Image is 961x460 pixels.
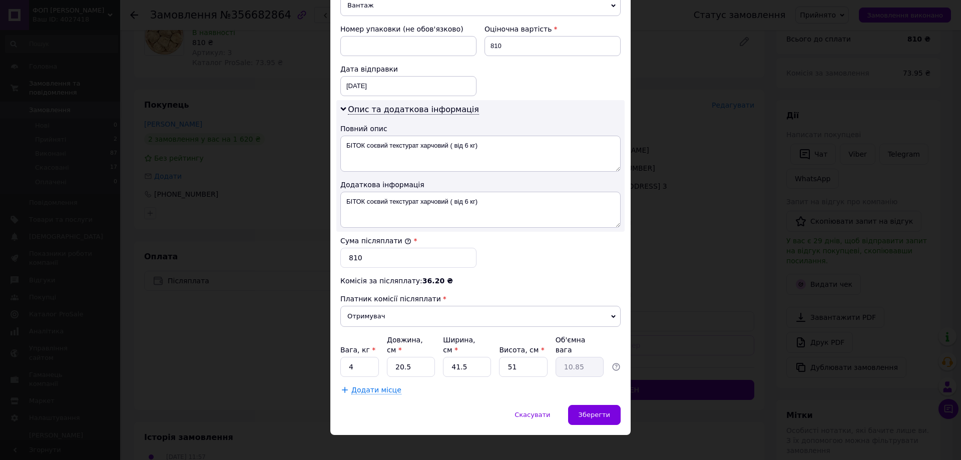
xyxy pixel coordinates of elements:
[340,180,621,190] div: Додаткова інформація
[499,346,544,354] label: Висота, см
[340,295,441,303] span: Платник комісії післяплати
[422,277,453,285] span: 36.20 ₴
[348,105,479,115] span: Опис та додаткова інформація
[351,386,401,394] span: Додати місце
[579,411,610,418] span: Зберегти
[340,346,375,354] label: Вага, кг
[340,192,621,228] textarea: БІТОК соєвий текстурат харчовий ( від 6 кг)
[340,237,411,245] label: Сума післяплати
[443,336,475,354] label: Ширина, см
[387,336,423,354] label: Довжина, см
[340,64,476,74] div: Дата відправки
[340,136,621,172] textarea: БІТОК соєвий текстурат харчовий ( від 6 кг)
[340,276,621,286] div: Комісія за післяплату:
[340,24,476,34] div: Номер упаковки (не обов'язково)
[340,124,621,134] div: Повний опис
[485,24,621,34] div: Оціночна вартість
[556,335,604,355] div: Об'ємна вага
[340,306,621,327] span: Отримувач
[515,411,550,418] span: Скасувати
